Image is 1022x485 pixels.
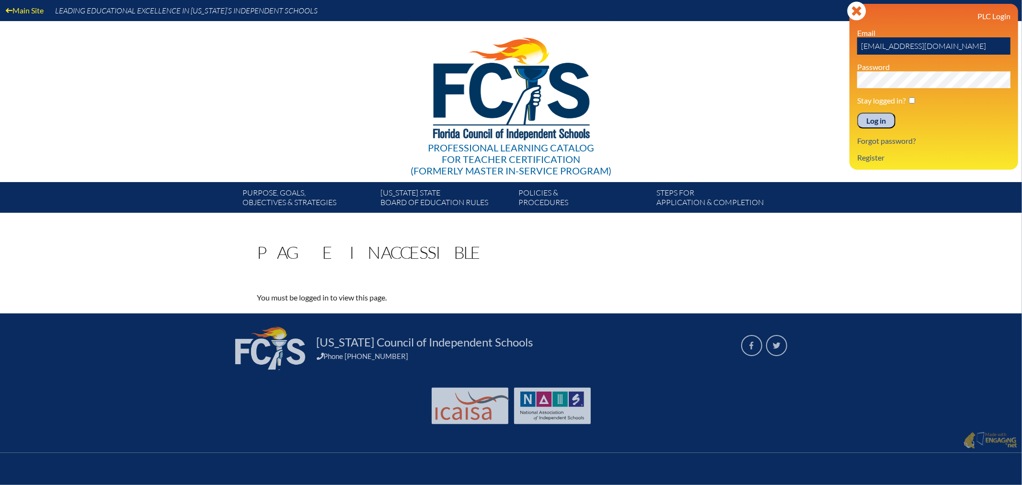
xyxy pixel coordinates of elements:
p: You must be logged in to view this page. [257,291,595,304]
img: Int'l Council Advancing Independent School Accreditation logo [436,392,509,420]
div: Professional Learning Catalog (formerly Master In-service Program) [411,142,611,176]
label: Password [857,62,890,71]
img: FCIS_logo_white [235,327,305,370]
label: Email [857,28,875,37]
label: Stay logged in? [857,96,906,105]
div: Phone [PHONE_NUMBER] [317,352,730,360]
p: Made with [985,432,1017,450]
img: Engaging - Bring it online [985,437,1017,449]
img: Engaging - Bring it online [964,432,976,449]
h1: Page Inaccessible [257,243,481,261]
a: Steps forapplication & completion [653,186,791,213]
a: [US_STATE] Council of Independent Schools [313,335,537,350]
a: Policies &Procedures [515,186,653,213]
a: Main Site [2,4,47,17]
img: Engaging - Bring it online [976,432,987,446]
a: Purpose, goals,objectives & strategies [239,186,377,213]
h3: PLC Login [857,12,1011,21]
a: Register [853,151,888,164]
img: FCISlogo221.eps [412,21,610,152]
img: NAIS Logo [520,392,585,420]
input: Log in [857,113,896,129]
a: Made with [960,430,1021,452]
a: Professional Learning Catalog for Teacher Certification(formerly Master In-service Program) [407,19,615,178]
svg: Close [847,1,866,21]
a: [US_STATE] StateBoard of Education rules [377,186,515,213]
span: for Teacher Certification [442,153,580,165]
a: Forgot password? [853,134,919,147]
